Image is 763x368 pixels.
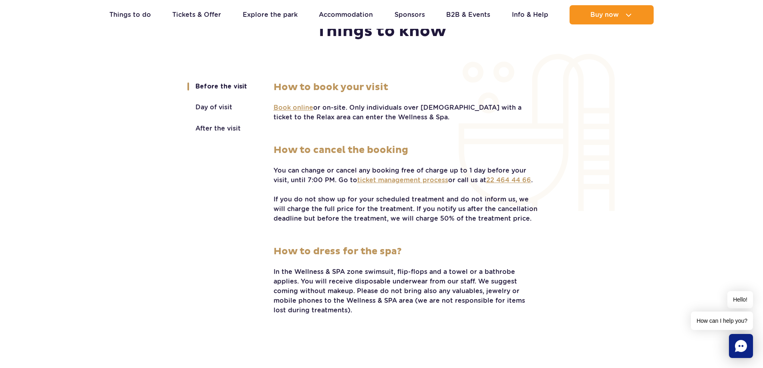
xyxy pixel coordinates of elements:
[195,83,247,90] button: Before the visit
[590,11,619,18] span: Buy now
[147,21,616,41] h2: Things to know
[274,103,313,112] a: Book online
[243,5,298,24] a: Explore the park
[172,5,221,24] a: Tickets & Offer
[274,144,538,156] strong: How to cancel the booking
[274,81,538,93] strong: How to book your visit
[319,5,373,24] a: Accommodation
[512,5,548,24] a: Info & Help
[195,104,232,111] button: Day of visit
[570,5,654,24] button: Buy now
[357,176,448,185] a: ticket management process
[446,5,490,24] a: B2B & Events
[691,312,753,330] span: How can I help you?
[195,125,241,132] button: After the visit
[729,334,753,358] div: Chat
[274,245,538,257] strong: How to dress for the spa?
[274,166,538,223] p: You can change or cancel any booking free of charge up to 1 day before your visit, until 7:00 PM....
[274,267,538,315] p: In the Wellness & SPA zone swimsuit, flip-flops and a towel or a bathrobe applies. You will recei...
[274,103,538,122] p: or on-site. Only individuals over [DEMOGRAPHIC_DATA] with a ticket to the Relax area can enter th...
[727,291,753,308] span: Hello!
[109,5,151,24] a: Things to do
[486,176,531,185] a: 22 464 44 66
[395,5,425,24] a: Sponsors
